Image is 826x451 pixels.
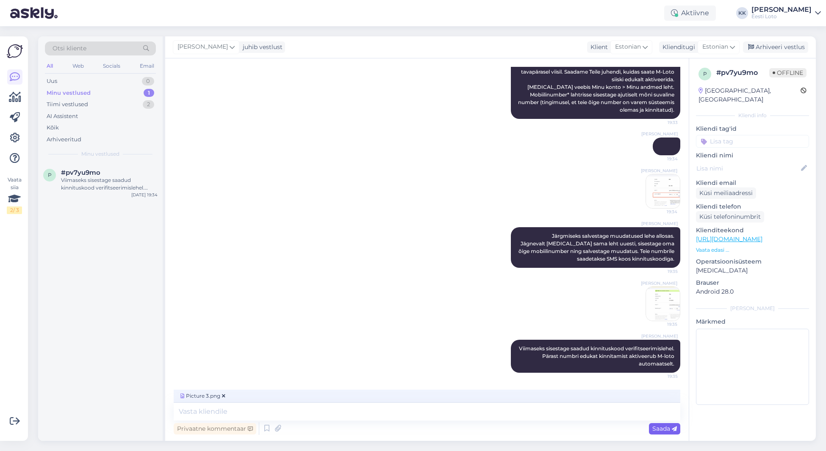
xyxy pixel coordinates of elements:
[519,345,676,367] span: Viimaseks sisestage saadud kinnituskood verifitseerimislehel. Pärast numbri edukat kinnitamist ak...
[751,6,812,13] div: [PERSON_NAME]
[646,156,678,162] span: 19:34
[177,42,228,52] span: [PERSON_NAME]
[696,235,762,243] a: [URL][DOMAIN_NAME]
[696,187,756,199] div: Küsi meiliaadressi
[48,172,52,178] span: p
[143,100,154,109] div: 2
[743,41,808,53] div: Arhiveeri vestlus
[664,5,716,21] div: Aktiivne
[142,77,154,85] div: 0
[239,43,283,52] div: juhib vestlust
[7,206,22,214] div: 2 / 3
[736,7,748,19] div: KK
[53,44,86,53] span: Otsi kliente
[696,226,809,235] p: Klienditeekond
[646,119,678,126] span: 19:33
[45,60,55,71] div: All
[696,278,809,287] p: Brauser
[61,169,100,176] span: #pv7yu9mo
[696,287,809,296] p: Android 28.0
[144,89,154,97] div: 1
[698,86,801,104] div: [GEOGRAPHIC_DATA], [GEOGRAPHIC_DATA]
[702,42,728,52] span: Estonian
[646,209,677,215] span: 19:34
[131,192,158,198] div: [DATE] 19:34
[179,392,227,400] span: Picture 3.png
[646,287,680,321] img: Attachment
[174,423,256,434] div: Privaatne kommentaar
[61,176,158,192] div: Viimaseks sisestage saadud kinnituskood verifitseerimislehel. Pärast numbri edukat kinnitamist ak...
[7,43,23,59] img: Askly Logo
[751,13,812,20] div: Eesti Loto
[7,176,22,214] div: Vaata siia
[716,68,769,78] div: # pv7yu9mo
[47,112,78,121] div: AI Assistent
[587,43,608,52] div: Klient
[518,61,676,113] span: Tere. M-Loto aktiveerimine ei toimi hetkel meie kodulehel tavapärasel viisil. Saadame Teile juhen...
[47,100,88,109] div: Tiimi vestlused
[641,333,678,339] span: [PERSON_NAME]
[769,68,807,77] span: Offline
[696,317,809,326] p: Märkmed
[646,373,678,379] span: 19:35
[641,168,677,174] span: [PERSON_NAME]
[696,246,809,254] p: Vaata edasi ...
[696,179,809,187] p: Kliendi email
[47,89,91,97] div: Minu vestlused
[652,425,677,432] span: Saada
[696,124,809,133] p: Kliendi tag'id
[138,60,156,71] div: Email
[71,60,86,71] div: Web
[641,220,678,227] span: [PERSON_NAME]
[659,43,695,52] div: Klienditugi
[81,150,119,158] span: Minu vestlused
[696,151,809,160] p: Kliendi nimi
[641,131,678,137] span: [PERSON_NAME]
[47,77,57,85] div: Uus
[751,6,821,20] a: [PERSON_NAME]Eesti Loto
[696,257,809,266] p: Operatsioonisüsteem
[646,268,678,275] span: 19:35
[101,60,122,71] div: Socials
[47,124,59,132] div: Kõik
[696,305,809,312] div: [PERSON_NAME]
[703,71,707,77] span: p
[518,233,676,262] span: Järgmiseks salvestage muudatused lehe allosas. Jägnevalt [MEDICAL_DATA] sama leht uuesti, sisesta...
[646,321,677,327] span: 19:35
[641,280,677,286] span: [PERSON_NAME]
[696,211,764,223] div: Küsi telefoninumbrit
[696,164,799,173] input: Lisa nimi
[696,112,809,119] div: Kliendi info
[696,266,809,275] p: [MEDICAL_DATA]
[47,135,81,144] div: Arhiveeritud
[646,174,680,208] img: Attachment
[696,135,809,148] input: Lisa tag
[615,42,641,52] span: Estonian
[696,202,809,211] p: Kliendi telefon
